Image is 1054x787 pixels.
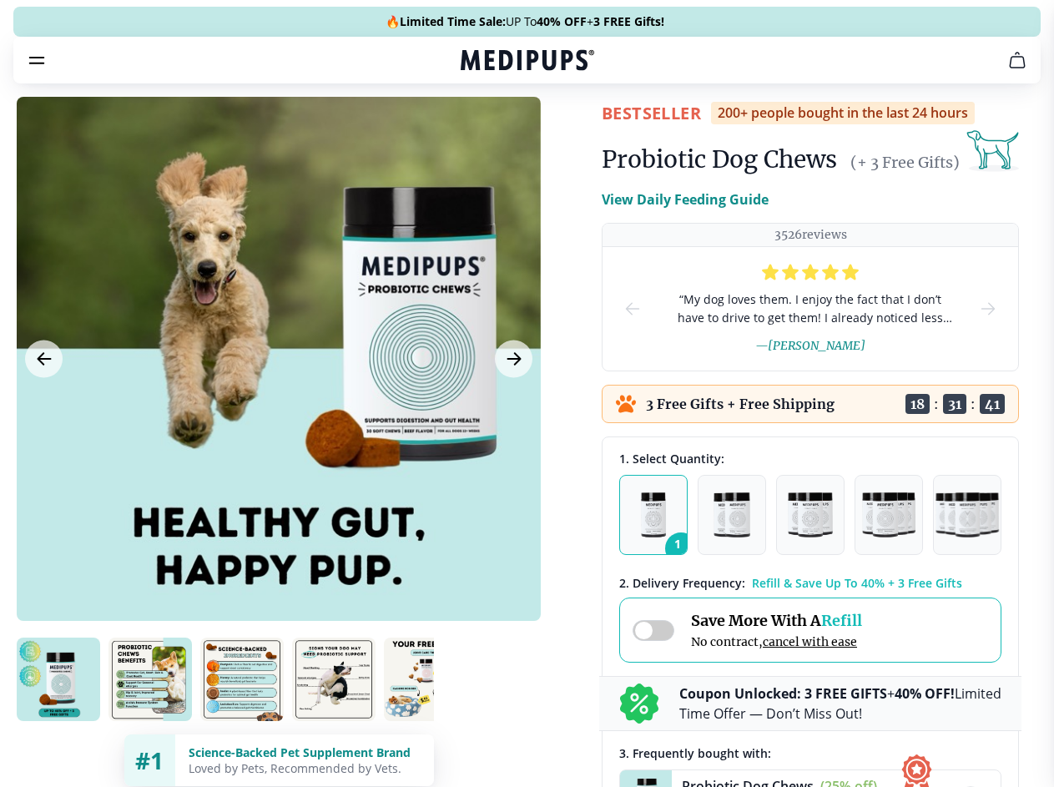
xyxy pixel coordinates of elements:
[669,290,951,327] span: “ My dog loves them. I enjoy the fact that I don’t have to drive to get them! I already noticed l...
[774,227,847,243] p: 3526 reviews
[997,40,1037,80] button: cart
[850,153,960,172] span: (+ 3 Free Gifts)
[386,13,664,30] span: 🔥 UP To +
[495,341,532,378] button: Next Image
[108,638,192,721] img: Probiotic Dog Chews | Natural Dog Supplements
[135,744,164,776] span: #1
[602,189,769,209] p: View Daily Feeding Guide
[943,394,966,414] span: 31
[602,102,701,124] span: BestSeller
[200,638,284,721] img: Probiotic Dog Chews | Natural Dog Supplements
[679,684,1001,724] p: + Limited Time Offer — Don’t Miss Out!
[602,144,837,174] h1: Probiotic Dog Chews
[862,492,915,537] img: Pack of 4 - Natural Dog Supplements
[292,638,376,721] img: Probiotic Dog Chews | Natural Dog Supplements
[646,396,835,412] p: 3 Free Gifts + Free Shipping
[763,634,857,649] span: cancel with ease
[788,492,833,537] img: Pack of 3 - Natural Dog Supplements
[623,247,643,371] button: prev-slide
[679,684,887,703] b: Coupon Unlocked: 3 FREE GIFTS
[971,396,976,412] span: :
[978,247,998,371] button: next-slide
[189,744,421,760] div: Science-Backed Pet Supplement Brand
[619,745,771,761] span: 3 . Frequently bought with:
[691,611,862,630] span: Save More With A
[714,492,750,537] img: Pack of 2 - Natural Dog Supplements
[935,492,1000,537] img: Pack of 5 - Natural Dog Supplements
[461,48,594,76] a: Medipups
[895,684,955,703] b: 40% OFF!
[752,575,962,591] span: Refill & Save Up To 40% + 3 Free Gifts
[619,451,1001,467] div: 1. Select Quantity:
[711,102,975,124] div: 200+ people bought in the last 24 hours
[619,475,688,555] button: 1
[691,634,862,649] span: No contract,
[641,492,667,537] img: Pack of 1 - Natural Dog Supplements
[755,338,865,353] span: — [PERSON_NAME]
[665,532,697,564] span: 1
[384,638,467,721] img: Probiotic Dog Chews | Natural Dog Supplements
[821,611,862,630] span: Refill
[27,50,47,70] button: burger-menu
[189,760,421,776] div: Loved by Pets, Recommended by Vets.
[17,638,100,721] img: Probiotic Dog Chews | Natural Dog Supplements
[619,575,745,591] span: 2 . Delivery Frequency:
[934,396,939,412] span: :
[905,394,930,414] span: 18
[980,394,1005,414] span: 41
[25,341,63,378] button: Previous Image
